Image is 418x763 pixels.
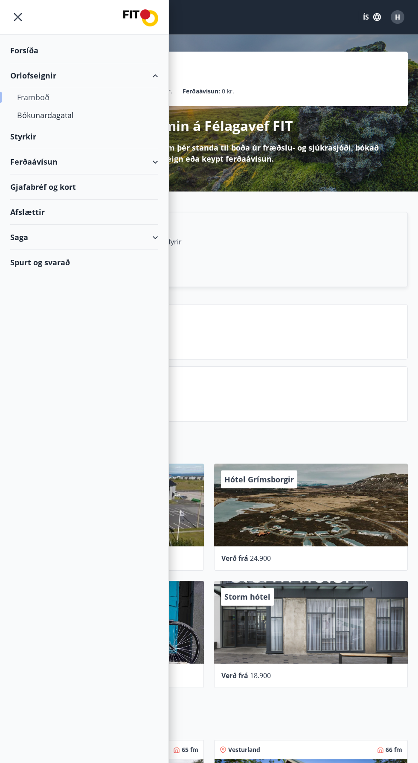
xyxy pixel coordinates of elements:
[395,12,400,22] span: H
[123,9,158,26] img: union_logo
[10,174,158,200] div: Gjafabréf og kort
[250,554,271,563] span: 24.900
[224,474,294,484] span: Hótel Grímsborgir
[358,9,386,25] button: ÍS
[17,106,151,124] div: Bókunardagatal
[224,592,270,602] span: Storm hótel
[24,142,394,164] p: Hér getur þú sótt um þá styrki sem þér standa til boða úr fræðslu- og sjúkrasjóði, bókað orlofsei...
[73,326,401,340] p: Næstu helgi
[10,250,158,275] div: Spurt og svarað
[183,87,220,96] p: Ferðaávísun :
[250,671,271,680] span: 18.900
[73,388,401,403] p: Spurt og svarað
[10,225,158,250] div: Saga
[125,116,293,135] p: Velkomin á Félagavef FIT
[182,746,198,754] span: 65 fm
[10,149,158,174] div: Ferðaávísun
[17,88,151,106] div: Framboð
[228,746,260,754] span: Vesturland
[10,63,158,88] div: Orlofseignir
[221,554,248,563] span: Verð frá
[10,124,158,149] div: Styrkir
[10,38,158,63] div: Forsíða
[222,87,234,96] span: 0 kr.
[10,200,158,225] div: Afslættir
[387,7,408,27] button: H
[221,671,248,680] span: Verð frá
[10,9,26,25] button: menu
[386,746,402,754] span: 66 fm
